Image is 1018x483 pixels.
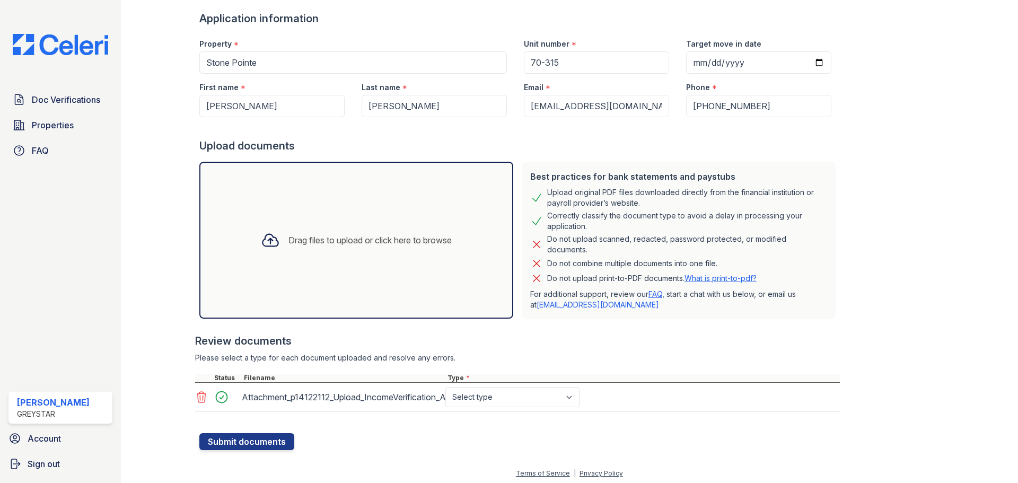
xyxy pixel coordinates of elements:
[195,353,840,363] div: Please select a type for each document uploaded and resolve any errors.
[686,39,761,49] label: Target move in date
[32,144,49,157] span: FAQ
[212,374,242,382] div: Status
[362,82,400,93] label: Last name
[8,115,112,136] a: Properties
[288,234,452,247] div: Drag files to upload or click here to browse
[17,409,90,419] div: Greystar
[4,428,117,449] a: Account
[195,333,840,348] div: Review documents
[17,396,90,409] div: [PERSON_NAME]
[547,210,827,232] div: Correctly classify the document type to avoid a delay in processing your application.
[547,234,827,255] div: Do not upload scanned, redacted, password protected, or modified documents.
[524,39,569,49] label: Unit number
[28,432,61,445] span: Account
[686,82,710,93] label: Phone
[32,119,74,131] span: Properties
[684,274,757,283] a: What is print-to-pdf?
[242,389,441,406] div: Attachment_p14122112_Upload_IncomeVerification_Aug262025013408.pdf
[547,257,717,270] div: Do not combine multiple documents into one file.
[242,374,445,382] div: Filename
[580,469,623,477] a: Privacy Policy
[530,289,827,310] p: For additional support, review our , start a chat with us below, or email us at
[574,469,576,477] div: |
[547,187,827,208] div: Upload original PDF files downloaded directly from the financial institution or payroll provider’...
[4,34,117,55] img: CE_Logo_Blue-a8612792a0a2168367f1c8372b55b34899dd931a85d93a1a3d3e32e68fde9ad4.png
[648,289,662,298] a: FAQ
[199,39,232,49] label: Property
[28,458,60,470] span: Sign out
[530,170,827,183] div: Best practices for bank statements and paystubs
[199,433,294,450] button: Submit documents
[516,469,570,477] a: Terms of Service
[445,374,840,382] div: Type
[199,82,239,93] label: First name
[32,93,100,106] span: Doc Verifications
[199,11,840,26] div: Application information
[547,273,757,284] p: Do not upload print-to-PDF documents.
[8,140,112,161] a: FAQ
[199,138,840,153] div: Upload documents
[524,82,543,93] label: Email
[537,300,659,309] a: [EMAIL_ADDRESS][DOMAIN_NAME]
[4,453,117,475] a: Sign out
[8,89,112,110] a: Doc Verifications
